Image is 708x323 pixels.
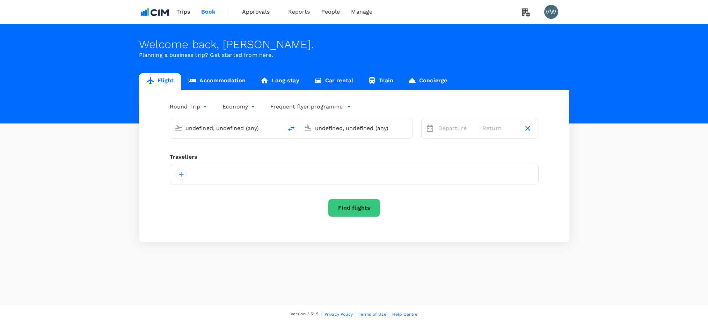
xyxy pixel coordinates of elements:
button: Open [408,127,409,129]
a: Car rental [307,73,361,90]
div: Travellers [170,153,539,161]
span: Reports [288,8,310,16]
div: Round Trip [170,101,209,112]
p: Return [482,124,518,133]
button: Open [278,127,279,129]
a: Terms of Use [359,310,386,318]
div: Welcome back , [PERSON_NAME] . [139,38,569,51]
button: Frequent flyer programme [270,103,351,111]
a: Privacy Policy [324,310,353,318]
button: Find flights [328,199,380,217]
span: Help Centre [392,312,418,317]
button: delete [283,120,300,137]
a: Help Centre [392,310,418,318]
span: People [321,8,340,16]
input: Going to [315,123,398,134]
a: Concierge [401,73,454,90]
span: Terms of Use [359,312,386,317]
span: Approvals [242,8,277,16]
span: Trips [176,8,190,16]
p: Departure [438,124,474,133]
span: Version 3.51.5 [291,311,319,318]
input: Depart from [185,123,268,134]
p: Planning a business trip? Get started from here. [139,51,569,59]
a: Flight [139,73,181,90]
img: CIM ENVIRONMENTAL PTY LTD [139,4,171,20]
div: VW [544,5,558,19]
span: Privacy Policy [324,312,353,317]
a: Accommodation [181,73,253,90]
a: Train [360,73,401,90]
span: Book [201,8,216,16]
p: Frequent flyer programme [270,103,343,111]
span: Manage [351,8,372,16]
a: Long stay [253,73,306,90]
div: Economy [222,101,256,112]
